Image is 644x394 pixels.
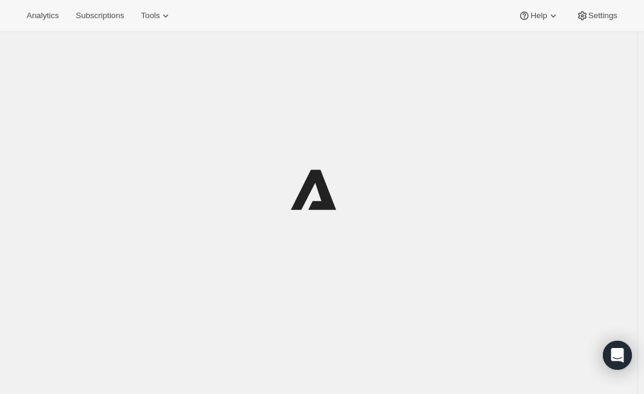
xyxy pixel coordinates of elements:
span: Tools [141,11,160,21]
span: Subscriptions [76,11,124,21]
div: Open Intercom Messenger [603,341,632,370]
button: Analytics [19,7,66,24]
button: Subscriptions [68,7,131,24]
button: Help [511,7,566,24]
span: Help [530,11,547,21]
span: Settings [588,11,617,21]
button: Tools [134,7,179,24]
span: Analytics [27,11,59,21]
button: Settings [569,7,625,24]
